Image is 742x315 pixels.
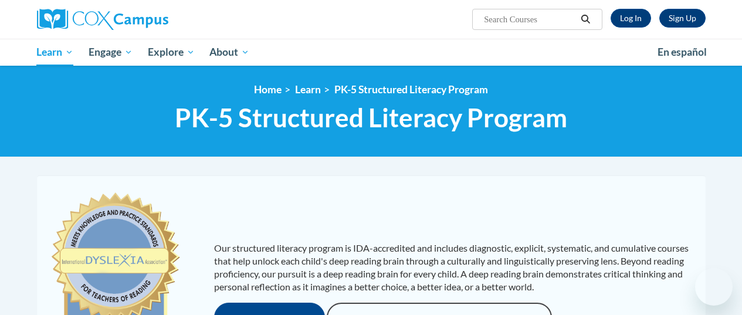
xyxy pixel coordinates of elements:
[29,39,82,66] a: Learn
[577,12,594,26] button: Search
[254,83,282,96] a: Home
[202,39,257,66] a: About
[658,46,707,58] span: En español
[483,12,577,26] input: Search Courses
[89,45,133,59] span: Engage
[209,45,249,59] span: About
[695,268,733,306] iframe: Button to launch messaging window
[611,9,651,28] a: Log In
[334,83,488,96] a: PK-5 Structured Literacy Program
[148,45,195,59] span: Explore
[295,83,321,96] a: Learn
[81,39,140,66] a: Engage
[36,45,73,59] span: Learn
[37,9,168,30] img: Cox Campus
[214,242,694,293] p: Our structured literacy program is IDA-accredited and includes diagnostic, explicit, systematic, ...
[175,102,567,133] span: PK-5 Structured Literacy Program
[650,40,714,65] a: En español
[140,39,202,66] a: Explore
[659,9,706,28] a: Register
[28,39,714,66] div: Main menu
[37,9,248,30] a: Cox Campus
